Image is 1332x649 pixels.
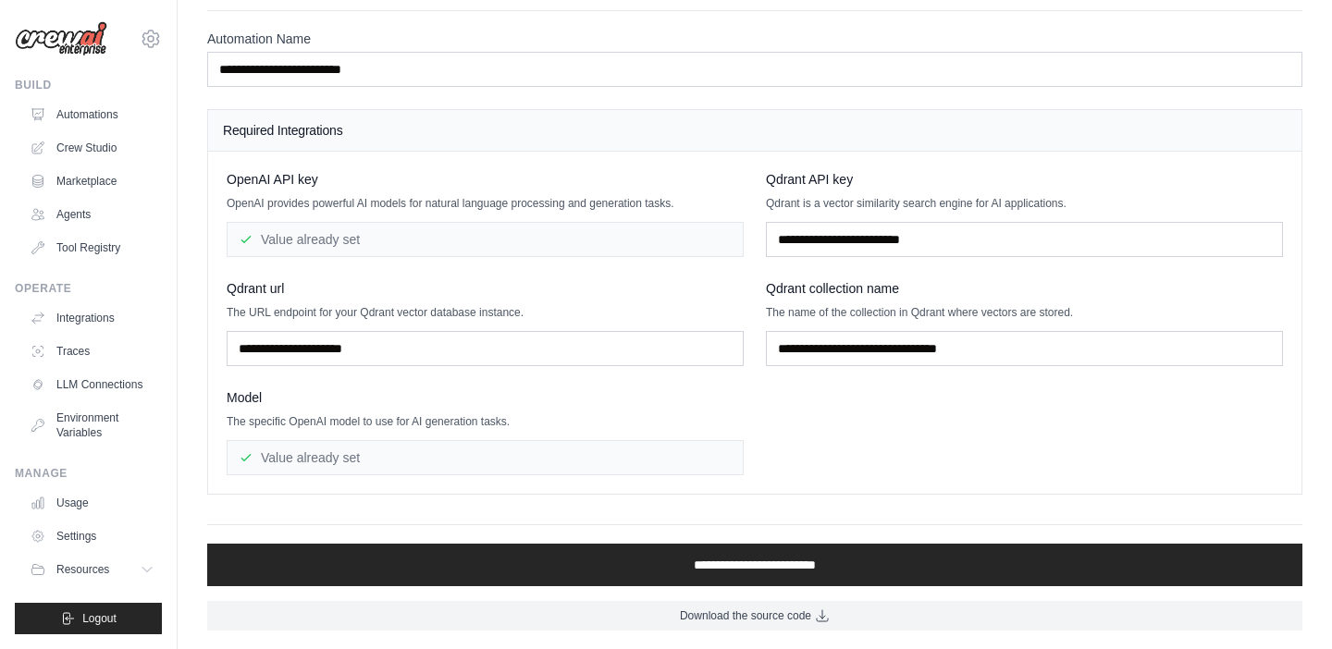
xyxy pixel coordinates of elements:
[22,133,162,163] a: Crew Studio
[766,196,1283,211] p: Qdrant is a vector similarity search engine for AI applications.
[766,305,1283,320] p: The name of the collection in Qdrant where vectors are stored.
[22,488,162,518] a: Usage
[227,170,318,189] span: OpenAI API key
[227,279,284,298] span: Qdrant url
[766,279,899,298] span: Qdrant collection name
[15,78,162,92] div: Build
[82,611,117,626] span: Logout
[22,303,162,333] a: Integrations
[227,388,262,407] span: Model
[766,170,853,189] span: Qdrant API key
[22,521,162,551] a: Settings
[227,196,744,211] p: OpenAI provides powerful AI models for natural language processing and generation tasks.
[15,281,162,296] div: Operate
[22,337,162,366] a: Traces
[56,562,109,577] span: Resources
[680,608,811,623] span: Download the source code
[207,601,1302,631] a: Download the source code
[22,166,162,196] a: Marketplace
[207,30,1302,48] label: Automation Name
[22,100,162,129] a: Automations
[227,222,744,257] div: Value already set
[15,466,162,481] div: Manage
[227,440,744,475] div: Value already set
[22,233,162,263] a: Tool Registry
[15,21,107,56] img: Logo
[223,121,1287,140] h4: Required Integrations
[22,403,162,447] a: Environment Variables
[15,603,162,634] button: Logout
[22,200,162,229] a: Agents
[22,370,162,399] a: LLM Connections
[227,414,744,429] p: The specific OpenAI model to use for AI generation tasks.
[227,305,744,320] p: The URL endpoint for your Qdrant vector database instance.
[22,555,162,584] button: Resources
